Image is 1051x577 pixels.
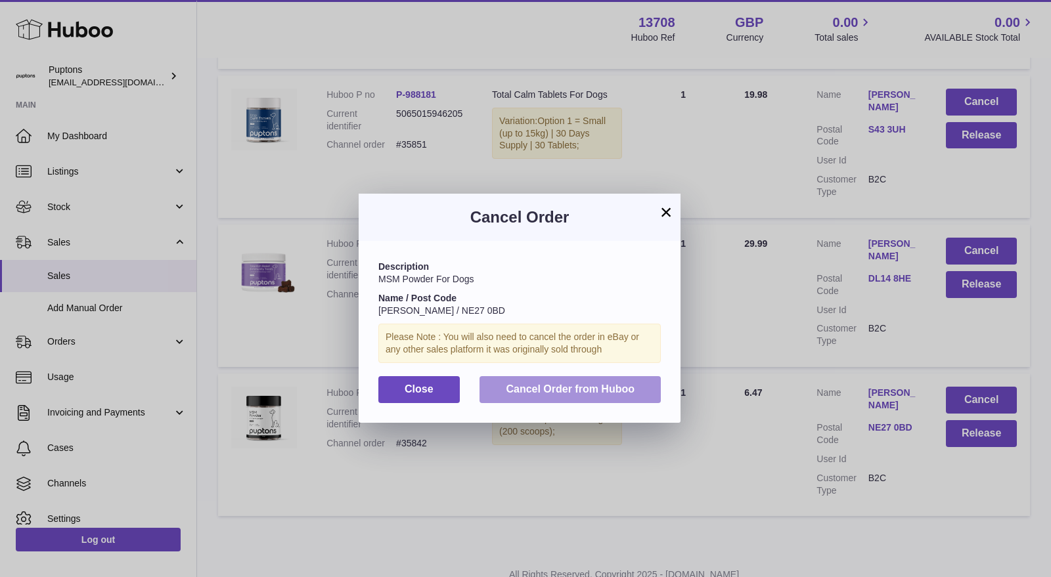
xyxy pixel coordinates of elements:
[378,324,661,363] div: Please Note : You will also need to cancel the order in eBay or any other sales platform it was o...
[378,207,661,228] h3: Cancel Order
[378,293,457,303] strong: Name / Post Code
[378,274,474,284] span: MSM Powder For Dogs
[658,204,674,220] button: ×
[506,383,635,395] span: Cancel Order from Huboo
[378,305,505,316] span: [PERSON_NAME] / NE27 0BD
[480,376,661,403] button: Cancel Order from Huboo
[378,376,460,403] button: Close
[378,261,429,272] strong: Description
[405,383,434,395] span: Close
